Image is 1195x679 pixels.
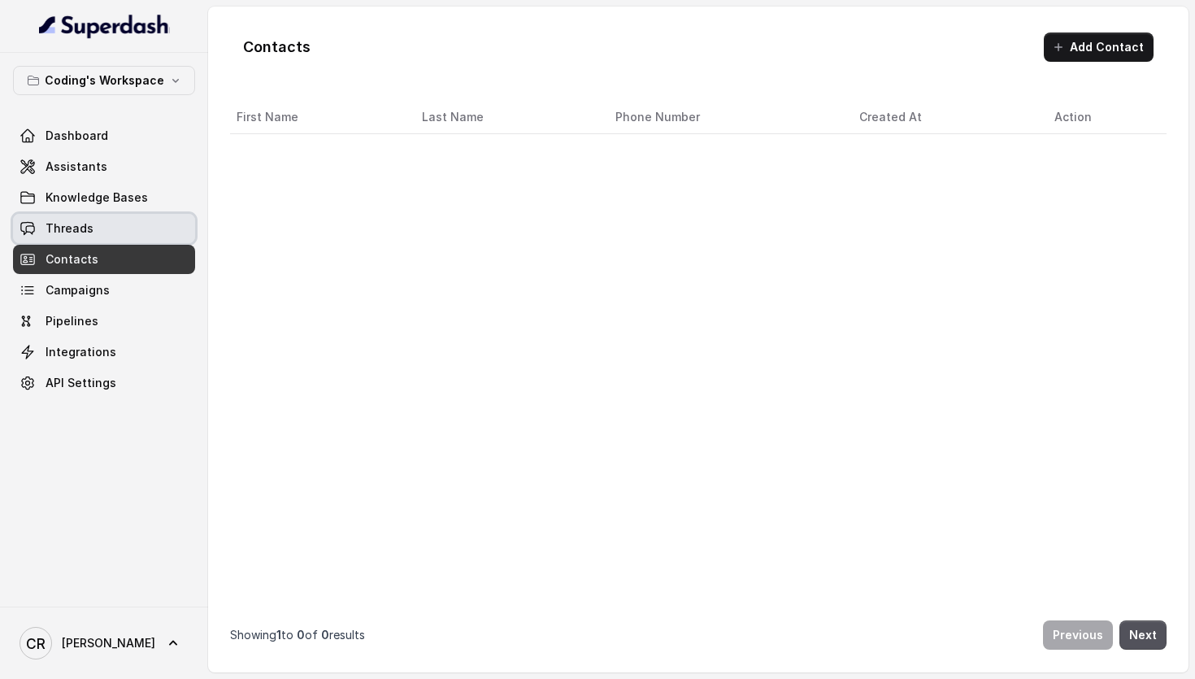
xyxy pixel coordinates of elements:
[46,220,93,237] span: Threads
[602,101,846,134] th: Phone Number
[46,375,116,391] span: API Settings
[13,66,195,95] button: Coding's Workspace
[321,628,329,642] span: 0
[409,101,602,134] th: Last Name
[46,159,107,175] span: Assistants
[26,635,46,652] text: CR
[1041,101,1167,134] th: Action
[1043,620,1113,650] button: Previous
[13,368,195,398] a: API Settings
[39,13,170,39] img: light.svg
[62,635,155,651] span: [PERSON_NAME]
[13,214,195,243] a: Threads
[13,245,195,274] a: Contacts
[13,620,195,666] a: [PERSON_NAME]
[13,307,195,336] a: Pipelines
[46,128,108,144] span: Dashboard
[46,251,98,268] span: Contacts
[13,337,195,367] a: Integrations
[46,282,110,298] span: Campaigns
[45,71,164,90] p: Coding's Workspace
[13,152,195,181] a: Assistants
[1044,33,1154,62] button: Add Contact
[297,628,305,642] span: 0
[13,121,195,150] a: Dashboard
[276,628,281,642] span: 1
[13,276,195,305] a: Campaigns
[46,189,148,206] span: Knowledge Bases
[846,101,1041,134] th: Created At
[46,313,98,329] span: Pipelines
[13,183,195,212] a: Knowledge Bases
[1119,620,1167,650] button: Next
[243,34,311,60] h1: Contacts
[230,611,1167,659] nav: Pagination
[230,101,409,134] th: First Name
[230,627,365,643] p: Showing to of results
[46,344,116,360] span: Integrations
